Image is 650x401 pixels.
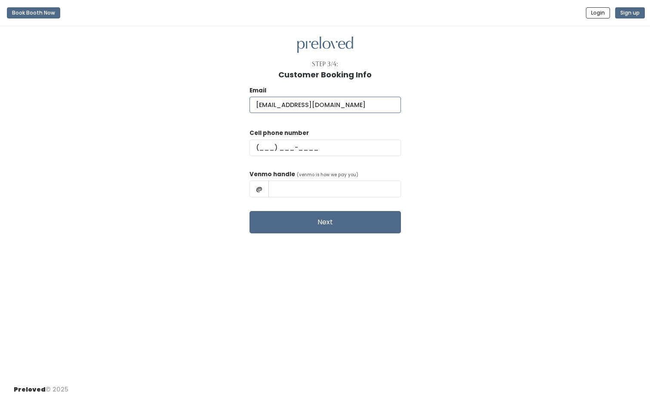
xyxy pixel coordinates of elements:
img: preloved logo [297,37,353,53]
label: Email [250,86,266,95]
span: @ [250,181,269,197]
a: Book Booth Now [7,3,60,22]
div: Step 3/4: [312,60,338,69]
h1: Customer Booking Info [278,70,372,79]
input: (___) ___-____ [250,140,401,156]
button: Book Booth Now [7,7,60,18]
button: Login [586,7,610,18]
button: Sign up [615,7,645,18]
span: Preloved [14,385,46,394]
div: © 2025 [14,378,68,394]
input: @ . [250,97,401,113]
button: Next [250,211,401,233]
label: Cell phone number [250,129,309,138]
label: Venmo handle [250,170,295,179]
span: (venmo is how we pay you) [297,171,358,178]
